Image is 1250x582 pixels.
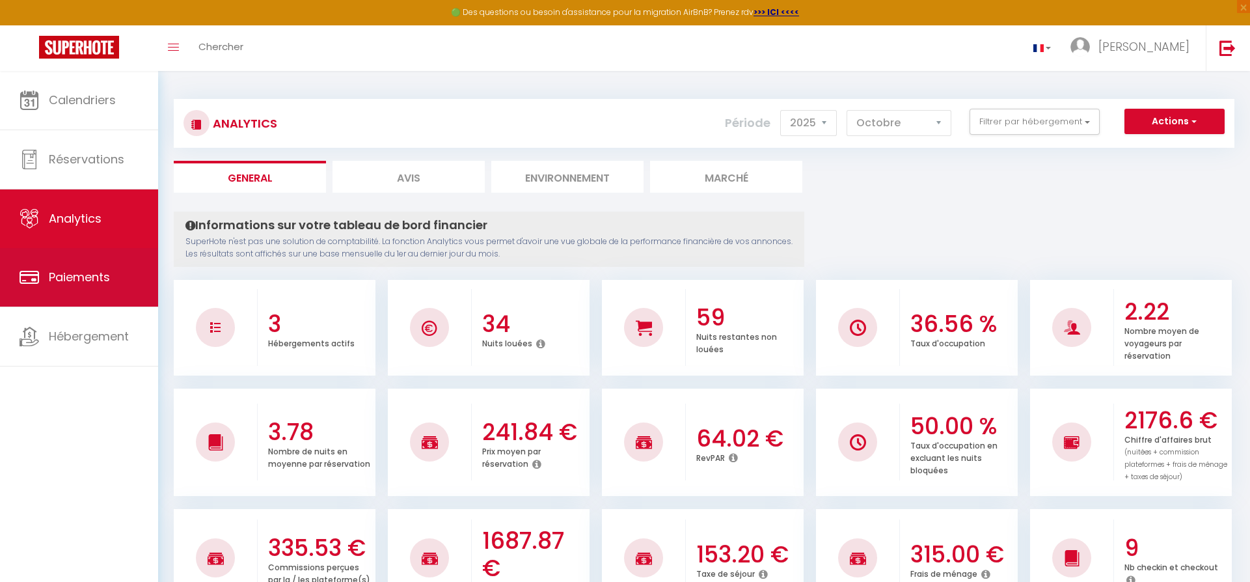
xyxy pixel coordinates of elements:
[1064,434,1080,450] img: NO IMAGE
[850,434,866,450] img: NO IMAGE
[268,443,370,469] p: Nombre de nuits en moyenne par réservation
[696,450,725,464] p: RevPAR
[1124,432,1227,482] p: Chiffre d'affaires brut
[910,335,985,349] p: Taux d'occupation
[268,335,355,349] p: Hébergements actifs
[696,329,777,355] p: Nuits restantes non louées
[210,109,277,138] h3: Analytics
[39,36,119,59] img: Super Booking
[491,161,644,193] li: Environnement
[482,527,586,582] h3: 1687.87 €
[910,413,1014,440] h3: 50.00 %
[482,443,541,469] p: Prix moyen par réservation
[1124,298,1229,326] h3: 2.22
[696,541,800,568] h3: 153.20 €
[754,7,799,18] a: >>> ICI <<<<
[650,161,802,193] li: Marché
[696,566,755,579] p: Taxe de séjour
[333,161,485,193] li: Avis
[725,109,770,137] label: Période
[49,328,129,344] span: Hébergement
[1124,447,1227,482] span: (nuitées + commission plateformes + frais de ménage + taxes de séjour)
[482,419,586,446] h3: 241.84 €
[210,322,221,333] img: NO IMAGE
[174,161,326,193] li: General
[1061,25,1206,71] a: ... [PERSON_NAME]
[1219,40,1236,56] img: logout
[1124,109,1225,135] button: Actions
[1124,323,1199,361] p: Nombre moyen de voyageurs par réservation
[1124,534,1229,562] h3: 9
[268,534,372,562] h3: 335.53 €
[910,437,998,476] p: Taux d'occupation en excluant les nuits bloquées
[696,304,800,331] h3: 59
[696,425,800,452] h3: 64.02 €
[189,25,253,71] a: Chercher
[198,40,243,53] span: Chercher
[910,566,977,579] p: Frais de ménage
[910,311,1014,338] h3: 36.56 %
[910,541,1014,568] h3: 315.00 €
[1124,559,1218,573] p: Nb checkin et checkout
[268,419,372,446] h3: 3.78
[970,109,1100,135] button: Filtrer par hébergement
[1098,38,1189,55] span: [PERSON_NAME]
[1070,37,1090,57] img: ...
[49,269,110,285] span: Paiements
[185,236,793,260] p: SuperHote n'est pas une solution de comptabilité. La fonction Analytics vous permet d'avoir une v...
[185,218,793,232] h4: Informations sur votre tableau de bord financier
[482,335,532,349] p: Nuits louées
[49,151,124,167] span: Réservations
[482,311,586,338] h3: 34
[49,92,116,108] span: Calendriers
[1124,407,1229,434] h3: 2176.6 €
[268,311,372,338] h3: 3
[49,210,102,227] span: Analytics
